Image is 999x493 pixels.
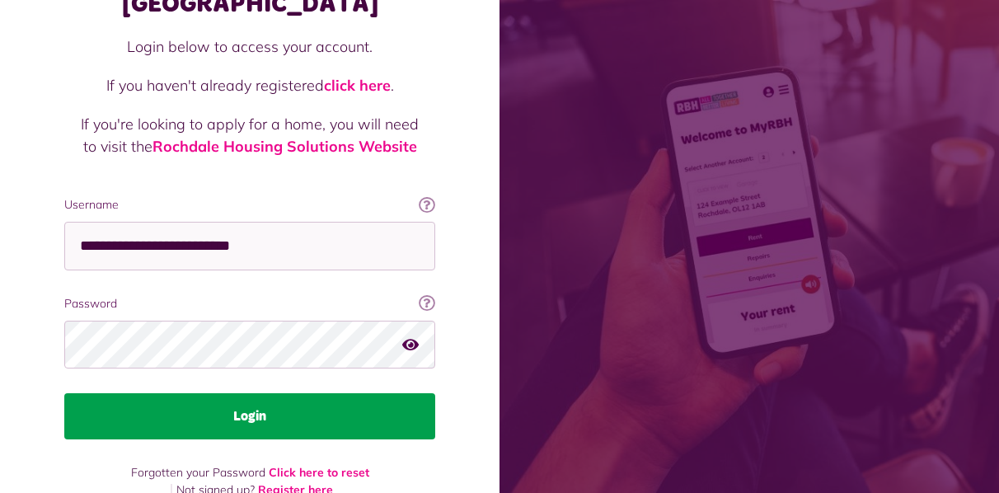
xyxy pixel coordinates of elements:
p: If you're looking to apply for a home, you will need to visit the [81,113,419,157]
label: Username [64,196,435,214]
button: Login [64,393,435,439]
a: Click here to reset [269,465,369,480]
a: click here [324,76,391,95]
span: Forgotten your Password [131,465,265,480]
p: If you haven't already registered . [81,74,419,96]
p: Login below to access your account. [81,35,419,58]
a: Rochdale Housing Solutions Website [152,137,417,156]
label: Password [64,295,435,312]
